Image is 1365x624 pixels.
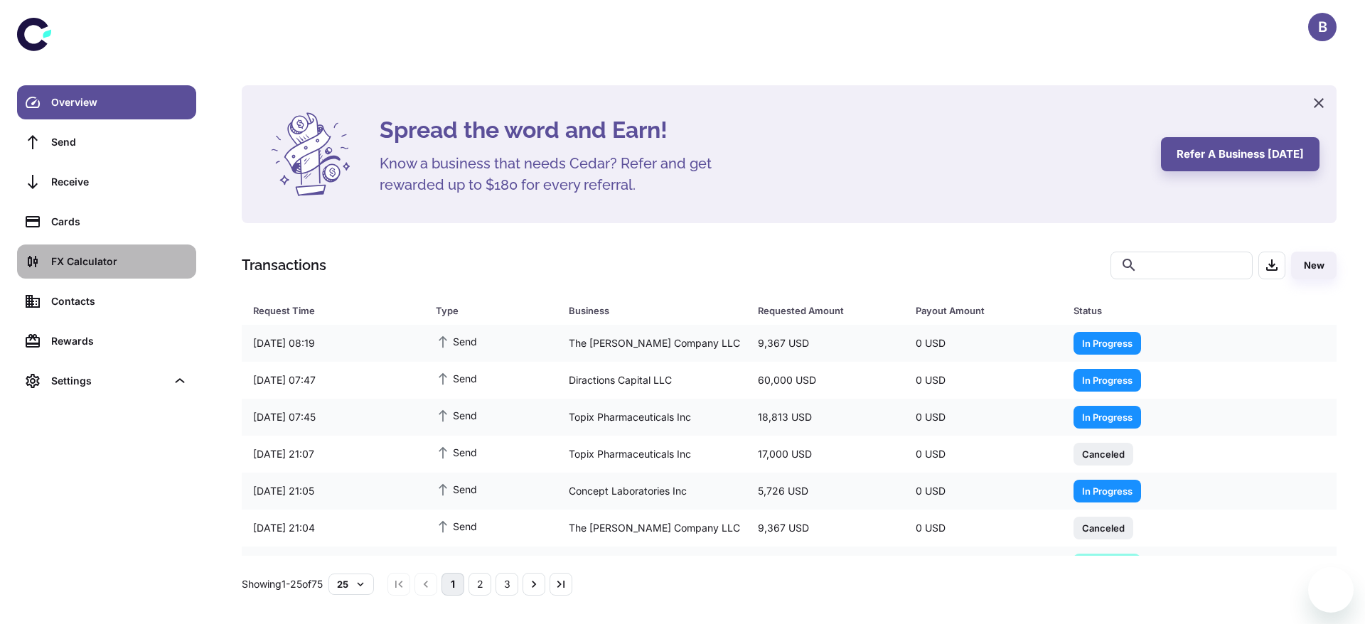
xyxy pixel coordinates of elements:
[17,205,196,239] a: Cards
[469,573,491,596] button: Go to page 2
[17,244,196,279] a: FX Calculator
[436,555,477,571] span: Send
[253,301,400,321] div: Request Time
[746,330,904,357] div: 9,367 USD
[904,330,1062,357] div: 0 USD
[557,404,746,431] div: Topix Pharmaceuticals Inc
[242,254,326,276] h1: Transactions
[758,301,899,321] span: Requested Amount
[253,301,419,321] span: Request Time
[380,113,1144,147] h4: Spread the word and Earn!
[380,153,735,195] h5: Know a business that needs Cedar? Refer and get rewarded up to $180 for every referral.
[436,301,532,321] div: Type
[242,367,424,394] div: [DATE] 07:47
[1074,372,1141,387] span: In Progress
[242,441,424,468] div: [DATE] 21:07
[17,125,196,159] a: Send
[1074,301,1278,321] span: Status
[1074,301,1259,321] div: Status
[436,444,477,460] span: Send
[1308,13,1337,41] button: B
[523,573,545,596] button: Go to next page
[242,330,424,357] div: [DATE] 08:19
[436,370,477,386] span: Send
[1074,409,1141,424] span: In Progress
[1074,335,1141,350] span: In Progress
[17,364,196,398] div: Settings
[1074,520,1133,534] span: Canceled
[557,441,746,468] div: Topix Pharmaceuticals Inc
[51,294,188,309] div: Contacts
[904,441,1062,468] div: 0 USD
[51,254,188,269] div: FX Calculator
[904,367,1062,394] div: 0 USD
[916,301,1056,321] span: Payout Amount
[441,573,464,596] button: page 1
[51,373,166,389] div: Settings
[436,481,477,497] span: Send
[496,573,518,596] button: Go to page 3
[758,301,880,321] div: Requested Amount
[436,333,477,349] span: Send
[746,515,904,542] div: 9,367 USD
[746,552,904,579] div: 120,000 USD
[328,574,374,595] button: 25
[904,515,1062,542] div: 0 USD
[1291,252,1337,279] button: New
[1074,446,1133,461] span: Canceled
[557,330,746,357] div: The [PERSON_NAME] Company LLC
[242,515,424,542] div: [DATE] 21:04
[17,85,196,119] a: Overview
[436,301,551,321] span: Type
[242,404,424,431] div: [DATE] 07:45
[51,134,188,150] div: Send
[385,573,574,596] nav: pagination navigation
[242,552,424,579] div: [DATE] 17:52
[51,214,188,230] div: Cards
[746,441,904,468] div: 17,000 USD
[436,518,477,534] span: Send
[17,284,196,318] a: Contacts
[916,301,1038,321] div: Payout Amount
[1074,483,1141,497] span: In Progress
[904,404,1062,431] div: 0 USD
[550,573,572,596] button: Go to last page
[557,478,746,505] div: Concept Laboratories Inc
[746,404,904,431] div: 18,813 USD
[51,174,188,190] div: Receive
[557,367,746,394] div: Diractions Capital LLC
[904,552,1062,579] div: 120,000 USD
[51,333,188,349] div: Rewards
[1308,567,1354,613] iframe: Button to launch messaging window
[746,367,904,394] div: 60,000 USD
[436,407,477,423] span: Send
[1161,137,1319,171] button: Refer a business [DATE]
[242,478,424,505] div: [DATE] 21:05
[557,552,746,579] div: [PERSON_NAME] Trade Co Ltd
[904,478,1062,505] div: 0 USD
[746,478,904,505] div: 5,726 USD
[17,165,196,199] a: Receive
[17,324,196,358] a: Rewards
[51,95,188,110] div: Overview
[242,576,323,592] p: Showing 1-25 of 75
[557,515,746,542] div: The [PERSON_NAME] Company LLC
